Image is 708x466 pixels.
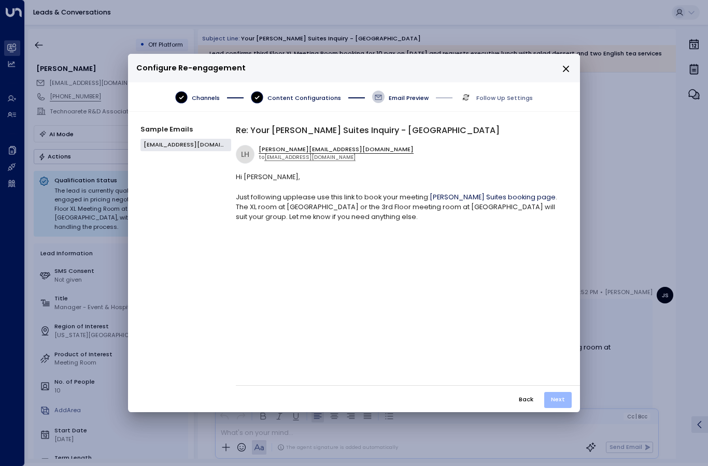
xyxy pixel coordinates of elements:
button: Next [544,392,572,408]
span: Follow Up Settings [476,94,533,102]
h6: to [259,154,414,161]
h2: Re: Your [PERSON_NAME] Suites Inquiry - [GEOGRAPHIC_DATA] [236,124,563,137]
button: Back [512,392,541,408]
span: Email Preview [389,94,429,102]
button: [EMAIL_ADDRESS][DOMAIN_NAME] [140,139,231,151]
span: Channels [192,94,220,102]
button: close [561,64,571,74]
span: Content Configurations [267,94,341,102]
div: LH [236,145,254,164]
h4: Sample Emails [140,124,236,134]
p: Hi [PERSON_NAME], Just following upplease use this link to book your meeting: . The XL room at [G... [236,172,563,222]
span: Configure Re-engagement [136,62,246,74]
a: [PERSON_NAME] Suites booking page [430,193,556,201]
